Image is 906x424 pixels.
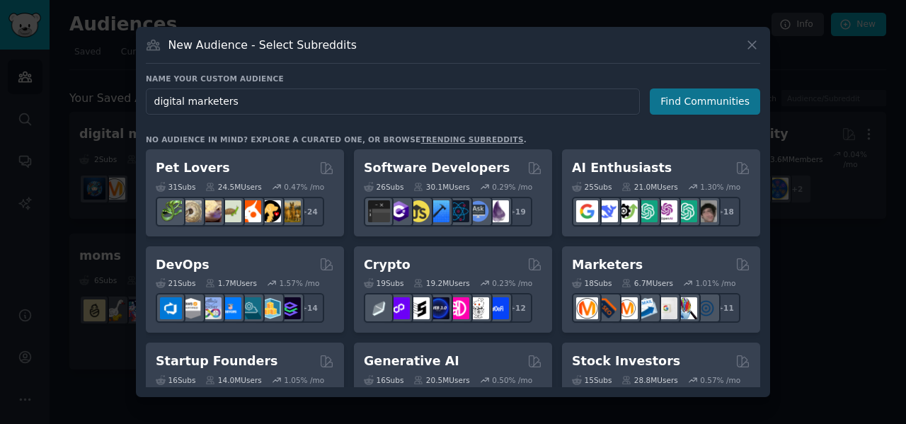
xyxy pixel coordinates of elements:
[364,256,411,274] h2: Crypto
[503,197,532,227] div: + 19
[219,200,241,222] img: turtle
[239,200,261,222] img: cockatiel
[156,375,195,385] div: 16 Sub s
[364,353,459,370] h2: Generative AI
[368,297,390,319] img: ethfinance
[364,375,403,385] div: 16 Sub s
[160,297,182,319] img: azuredevops
[447,200,469,222] img: reactnative
[156,278,195,288] div: 21 Sub s
[650,88,760,115] button: Find Communities
[146,74,760,84] h3: Name your custom audience
[364,182,403,192] div: 26 Sub s
[675,297,697,319] img: MarketingResearch
[146,88,640,115] input: Pick a short name, like "Digital Marketers" or "Movie-Goers"
[636,297,658,319] img: Emailmarketing
[160,200,182,222] img: herpetology
[711,197,740,227] div: + 18
[413,278,469,288] div: 19.2M Users
[616,297,638,319] img: AskMarketing
[572,159,672,177] h2: AI Enthusiasts
[576,200,598,222] img: GoogleGeminiAI
[695,297,717,319] img: OnlineMarketing
[596,200,618,222] img: DeepSeek
[279,297,301,319] img: PlatformEngineers
[447,297,469,319] img: defiblockchain
[700,375,740,385] div: 0.57 % /mo
[180,200,202,222] img: ballpython
[492,278,532,288] div: 0.23 % /mo
[200,200,222,222] img: leopardgeckos
[696,278,736,288] div: 1.01 % /mo
[156,159,230,177] h2: Pet Lovers
[168,38,357,52] h3: New Audience - Select Subreddits
[205,278,257,288] div: 1.7M Users
[364,159,510,177] h2: Software Developers
[576,297,598,319] img: content_marketing
[205,182,261,192] div: 24.5M Users
[492,182,532,192] div: 0.29 % /mo
[413,375,469,385] div: 20.5M Users
[695,200,717,222] img: ArtificalIntelligence
[239,297,261,319] img: platformengineering
[655,297,677,319] img: googleads
[200,297,222,319] img: Docker_DevOps
[621,182,677,192] div: 21.0M Users
[280,278,320,288] div: 1.57 % /mo
[284,182,324,192] div: 0.47 % /mo
[368,200,390,222] img: software
[492,375,532,385] div: 0.50 % /mo
[572,353,680,370] h2: Stock Investors
[294,197,324,227] div: + 24
[408,200,430,222] img: learnjavascript
[420,135,523,144] a: trending subreddits
[675,200,697,222] img: chatgpt_prompts_
[388,200,410,222] img: csharp
[428,297,449,319] img: web3
[572,375,612,385] div: 15 Sub s
[572,278,612,288] div: 18 Sub s
[388,297,410,319] img: 0xPolygon
[156,256,210,274] h2: DevOps
[621,375,677,385] div: 28.8M Users
[596,297,618,319] img: bigseo
[205,375,261,385] div: 14.0M Users
[428,200,449,222] img: iOSProgramming
[487,200,509,222] img: elixir
[503,293,532,323] div: + 12
[572,182,612,192] div: 25 Sub s
[156,353,277,370] h2: Startup Founders
[621,278,673,288] div: 6.7M Users
[616,200,638,222] img: AItoolsCatalog
[487,297,509,319] img: defi_
[259,200,281,222] img: PetAdvice
[364,278,403,288] div: 19 Sub s
[180,297,202,319] img: AWS_Certified_Experts
[294,293,324,323] div: + 14
[636,200,658,222] img: chatgpt_promptDesign
[413,182,469,192] div: 30.1M Users
[655,200,677,222] img: OpenAIDev
[572,256,643,274] h2: Marketers
[467,297,489,319] img: CryptoNews
[259,297,281,319] img: aws_cdk
[711,293,740,323] div: + 11
[700,182,740,192] div: 1.30 % /mo
[408,297,430,319] img: ethstaker
[219,297,241,319] img: DevOpsLinks
[279,200,301,222] img: dogbreed
[146,134,527,144] div: No audience in mind? Explore a curated one, or browse .
[284,375,324,385] div: 1.05 % /mo
[467,200,489,222] img: AskComputerScience
[156,182,195,192] div: 31 Sub s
